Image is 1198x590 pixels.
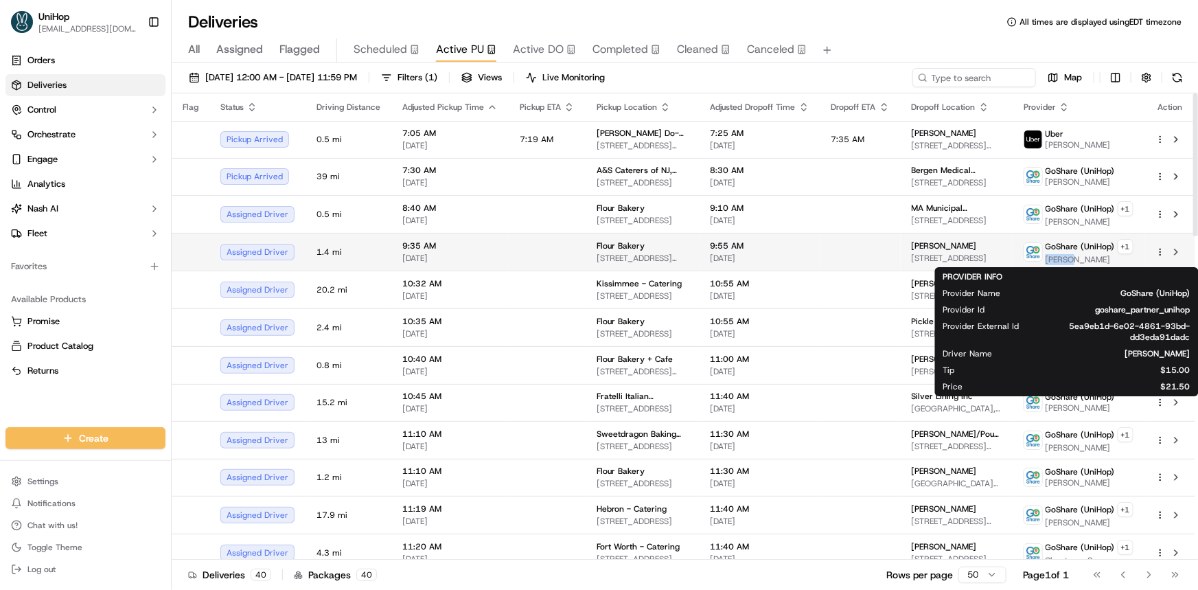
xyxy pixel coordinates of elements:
[375,68,444,87] button: Filters(1)
[711,466,809,477] span: 11:30 AM
[597,403,689,414] span: [STREET_ADDRESS]
[1020,16,1182,27] span: All times are displayed using EDT timezone
[316,397,380,408] span: 15.2 mi
[29,131,54,156] img: 4920774857489_3d7f54699973ba98c624_72.jpg
[36,89,247,103] input: Got a question? Start typing here...
[27,203,58,215] span: Nash AI
[912,215,1002,226] span: [STREET_ADDRESS]
[912,291,1002,302] span: [STREET_ADDRESS]
[711,177,809,188] span: [DATE]
[1024,131,1042,148] img: uber-new-logo.jpeg
[402,466,498,477] span: 11:10 AM
[943,348,993,359] span: Driver Name
[912,102,976,113] span: Dropoff Location
[216,41,263,58] span: Assigned
[912,177,1002,188] span: [STREET_ADDRESS]
[597,316,645,327] span: Flour Bakery
[402,128,498,139] span: 7:05 AM
[27,564,56,575] span: Log out
[130,307,220,321] span: API Documentation
[402,541,498,552] span: 11:20 AM
[5,99,165,121] button: Control
[402,441,498,452] span: [DATE]
[27,498,76,509] span: Notifications
[5,360,165,382] button: Returns
[8,302,111,326] a: 📗Knowledge Base
[711,541,809,552] span: 11:40 AM
[1007,304,1190,315] span: goshare_partner_unihop
[912,466,977,477] span: [PERSON_NAME]
[943,304,985,315] span: Provider Id
[402,503,498,514] span: 11:19 AM
[402,203,498,214] span: 8:40 AM
[149,250,154,261] span: •
[597,278,682,289] span: Kissimmee - Catering
[14,55,250,77] p: Welcome 👋
[597,177,689,188] span: [STREET_ADDRESS]
[27,476,58,487] span: Settings
[425,71,437,84] span: ( 1 )
[597,516,689,527] span: [STREET_ADDRESS]
[5,49,165,71] a: Orders
[5,335,165,357] button: Product Catalog
[1168,68,1187,87] button: Refresh
[402,366,498,377] span: [DATE]
[213,176,250,192] button: See all
[1024,394,1042,411] img: goshare_logo.png
[912,253,1002,264] span: [STREET_ADDRESS]
[831,102,876,113] span: Dropoff ETA
[977,365,1190,376] span: $15.00
[1046,429,1115,440] span: GoShare (UniHop)
[188,41,200,58] span: All
[27,178,65,190] span: Analytics
[711,354,809,365] span: 11:00 AM
[1046,517,1133,528] span: [PERSON_NAME]
[1046,177,1115,188] span: [PERSON_NAME]
[79,431,108,445] span: Create
[1046,442,1133,453] span: [PERSON_NAME]
[1046,466,1115,477] span: GoShare (UniHop)
[157,250,185,261] span: [DATE]
[1118,502,1133,517] button: +1
[597,503,667,514] span: Hebron - Catering
[597,165,689,176] span: A&S Caterers of NJ, LLC ([GEOGRAPHIC_DATA])
[597,541,680,552] span: Fort Worth - Catering
[402,240,498,251] span: 9:35 AM
[27,79,67,91] span: Deliveries
[188,568,271,582] div: Deliveries
[597,391,689,402] span: Fratelli Italian Restaurant
[711,554,809,565] span: [DATE]
[597,102,657,113] span: Pickup Location
[1064,71,1082,84] span: Map
[279,41,320,58] span: Flagged
[1024,468,1042,486] img: goshare_logo.png
[912,554,1002,565] span: [STREET_ADDRESS][PERSON_NAME]
[478,71,502,84] span: Views
[1024,506,1042,524] img: goshare_logo.png
[11,365,160,377] a: Returns
[316,510,380,521] span: 17.9 mi
[912,140,1002,151] span: [STREET_ADDRESS][US_STATE]
[251,569,271,581] div: 40
[711,278,809,289] span: 10:55 AM
[943,365,955,376] span: Tip
[597,253,689,264] span: [STREET_ADDRESS][PERSON_NAME]
[597,328,689,339] span: [STREET_ADDRESS]
[1023,288,1190,299] span: GoShare (UniHop)
[5,223,165,245] button: Fleet
[1024,205,1042,223] img: goshare_logo.png
[597,366,689,377] span: [STREET_ADDRESS][US_STATE]
[597,554,689,565] span: [STREET_ADDRESS][PERSON_NAME]
[711,140,809,151] span: [DATE]
[711,128,809,139] span: 7:25 AM
[188,11,258,33] h1: Deliveries
[294,568,377,582] div: Packages
[513,41,564,58] span: Active DO
[597,441,689,452] span: [STREET_ADDRESS]
[711,240,809,251] span: 9:55 AM
[1041,68,1088,87] button: Map
[597,466,645,477] span: Flour Bakery
[943,381,963,392] span: Price
[27,128,76,141] span: Orchestrate
[747,41,794,58] span: Canceled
